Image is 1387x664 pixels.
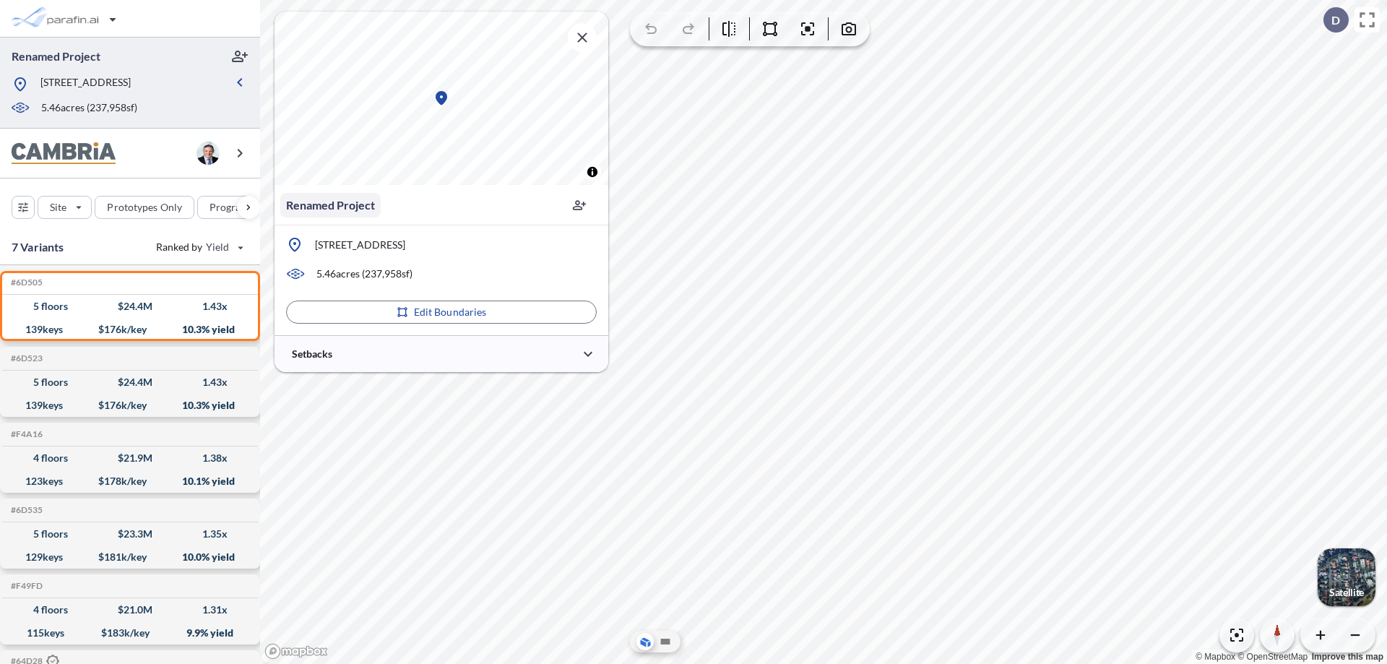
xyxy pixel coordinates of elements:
[12,238,64,256] p: 7 Variants
[197,196,275,219] button: Program
[1329,587,1364,598] p: Satellite
[292,347,332,361] p: Setbacks
[588,164,597,180] span: Toggle attribution
[8,581,43,591] h5: Click to copy the code
[50,200,66,215] p: Site
[1318,548,1375,606] img: Switcher Image
[8,429,43,439] h5: Click to copy the code
[636,633,654,650] button: Aerial View
[38,196,92,219] button: Site
[1196,652,1235,662] a: Mapbox
[414,305,487,319] p: Edit Boundaries
[286,301,597,324] button: Edit Boundaries
[12,48,100,64] p: Renamed Project
[107,200,182,215] p: Prototypes Only
[286,197,375,214] p: Renamed Project
[206,240,230,254] span: Yield
[584,163,601,181] button: Toggle attribution
[1237,652,1308,662] a: OpenStreetMap
[316,267,412,281] p: 5.46 acres ( 237,958 sf)
[40,75,131,93] p: [STREET_ADDRESS]
[8,505,43,515] h5: Click to copy the code
[8,277,43,288] h5: Click to copy the code
[95,196,194,219] button: Prototypes Only
[433,90,450,107] div: Map marker
[196,142,220,165] img: user logo
[41,100,137,116] p: 5.46 acres ( 237,958 sf)
[264,643,328,660] a: Mapbox homepage
[1318,548,1375,606] button: Switcher ImageSatellite
[657,633,674,650] button: Site Plan
[144,236,253,259] button: Ranked by Yield
[275,12,608,185] canvas: Map
[1312,652,1383,662] a: Improve this map
[8,353,43,363] h5: Click to copy the code
[1331,14,1340,27] p: D
[12,142,116,165] img: BrandImage
[209,200,250,215] p: Program
[315,238,405,252] p: [STREET_ADDRESS]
